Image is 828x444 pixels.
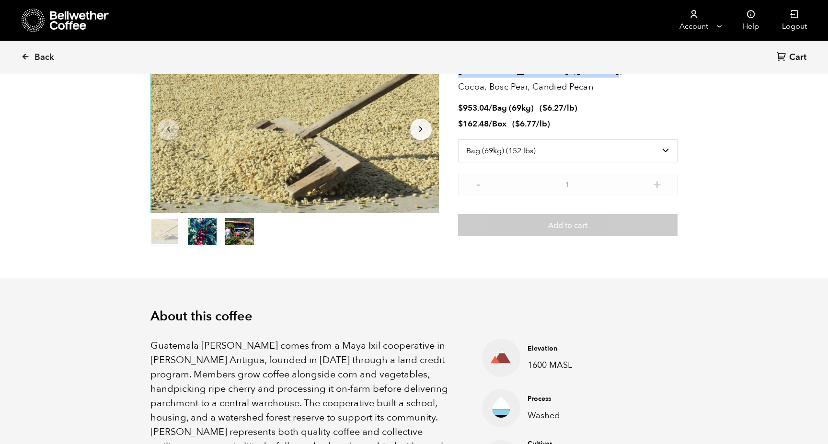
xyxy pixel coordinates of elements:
[789,52,806,63] span: Cart
[540,102,577,114] span: ( )
[512,118,550,129] span: ( )
[536,118,547,129] span: /lb
[492,118,506,129] span: Box
[515,118,520,129] span: $
[458,102,463,114] span: $
[528,394,660,404] h4: Process
[651,179,663,188] button: +
[492,102,534,114] span: Bag (69kg)
[458,61,678,77] h2: [PERSON_NAME] ([DATE])
[528,409,660,422] p: Washed
[777,51,809,64] a: Cart
[515,118,536,129] bdi: 6.77
[458,102,489,114] bdi: 953.04
[458,118,489,129] bdi: 162.48
[458,118,463,129] span: $
[34,52,54,63] span: Back
[528,359,660,372] p: 1600 MASL
[489,102,492,114] span: /
[542,102,563,114] bdi: 6.27
[542,102,547,114] span: $
[489,118,492,129] span: /
[458,80,678,93] p: Cocoa, Bosc Pear, Candied Pecan
[150,309,678,324] h2: About this coffee
[528,344,660,353] h4: Elevation
[472,179,484,188] button: -
[458,214,678,236] button: Add to cart
[563,102,575,114] span: /lb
